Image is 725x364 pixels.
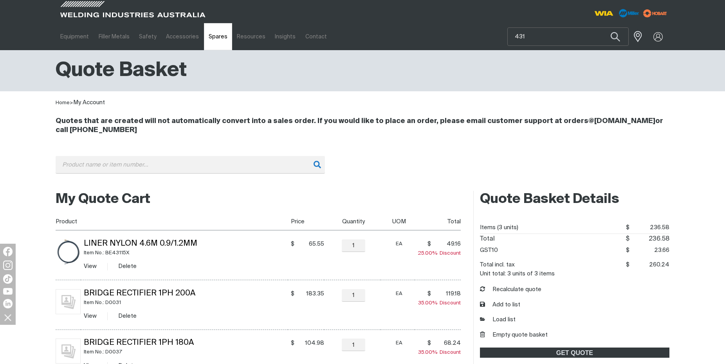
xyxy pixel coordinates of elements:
[297,240,324,248] span: 65.55
[56,289,81,314] img: No image for this product
[383,289,415,298] div: EA
[56,23,94,50] a: Equipment
[480,315,516,324] a: Load list
[84,290,195,297] a: Bridge Rectifier 1PH 200A
[383,339,415,348] div: EA
[232,23,270,50] a: Resources
[204,23,232,50] a: Spares
[297,339,324,347] span: 104.98
[297,290,324,298] span: 183.35
[415,213,461,230] th: Total
[94,23,134,50] a: Filler Metals
[56,100,70,105] a: Home
[480,301,520,310] button: Add to list
[508,28,628,45] input: Product name or item number...
[480,331,548,340] button: Empty quote basket
[629,222,669,234] span: 236.58
[291,240,294,248] span: $
[418,301,440,306] span: 35.00%
[480,285,541,294] button: Recalculate quote
[629,234,669,244] span: 236.58
[56,191,461,208] h2: My Quote Cart
[481,348,669,358] span: GET QUOTE
[56,156,325,174] input: Product name or item number...
[427,290,431,298] span: $
[3,261,13,270] img: Instagram
[3,299,13,308] img: LinkedIn
[1,311,14,324] img: hide socials
[56,213,288,230] th: Product
[641,7,669,19] img: miller
[291,290,294,298] span: $
[70,100,73,105] span: >
[480,348,669,358] a: GET QUOTE
[383,239,415,248] div: EA
[56,156,669,185] div: Product or group for quick order
[418,350,461,355] span: Discount
[291,339,294,347] span: $
[161,23,204,50] a: Accessories
[418,251,461,256] span: Discount
[433,290,461,298] span: 119.18
[480,259,515,271] dt: Total incl. tax
[84,313,97,319] a: View Bridge Rectifier 1PH 200A
[3,247,13,256] img: Facebook
[56,58,187,83] h1: Quote Basket
[84,339,194,347] a: Bridge Rectifier 1PH 180A
[118,311,137,321] button: Delete Bridge Rectifier 1PH 200A
[629,259,669,271] span: 260.24
[56,239,81,264] img: Liner Nylon 4.6m 0.9/1.2mm
[56,23,516,50] nav: Main
[73,100,105,105] a: My Account
[3,274,13,284] img: TikTok
[433,240,461,248] span: 49.16
[588,118,655,125] a: @[DOMAIN_NAME]
[3,288,13,295] img: YouTube
[626,225,629,230] span: $
[56,339,81,364] img: No image for this product
[134,23,161,50] a: Safety
[301,23,332,50] a: Contact
[626,236,629,242] span: $
[480,234,495,244] dt: Total
[381,213,415,230] th: UOM
[84,248,288,257] div: Item No.: BE43115X
[270,23,300,50] a: Insights
[418,350,440,355] span: 35.00%
[118,262,137,271] button: Delete Liner Nylon 4.6m 0.9/1.2mm
[84,263,97,269] a: View Liner Nylon 4.6m 0.9/1.2mm
[427,240,431,248] span: $
[324,213,381,230] th: Quantity
[418,251,440,256] span: 25.00%
[56,117,669,135] h4: Quotes that are created will not automatically convert into a sales order. If you would like to p...
[84,348,288,357] div: Item No.: D0037
[480,271,555,277] dt: Unit total: 3 units of 3 items
[418,301,461,306] span: Discount
[84,240,197,248] a: Liner Nylon 4.6m 0.9/1.2mm
[480,222,518,234] dt: Items (3 units)
[288,213,324,230] th: Price
[626,262,629,268] span: $
[480,244,498,256] dt: GST10
[602,27,629,46] button: Search products
[433,339,461,347] span: 68.24
[480,191,669,208] h2: Quote Basket Details
[427,339,431,347] span: $
[626,247,629,253] span: $
[629,244,669,256] span: 23.66
[84,298,288,307] div: Item No.: D0031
